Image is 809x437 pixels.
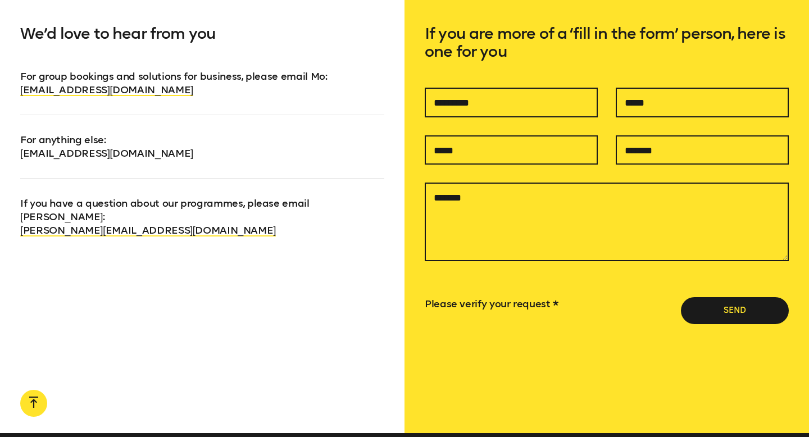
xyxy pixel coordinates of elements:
h5: We’d love to hear from you [20,25,384,70]
a: [EMAIL_ADDRESS][DOMAIN_NAME] [20,147,193,160]
a: [EMAIL_ADDRESS][DOMAIN_NAME] [20,84,193,96]
p: If you have a question about our programmes, please email [PERSON_NAME] : [20,178,384,237]
p: For group bookings and solutions for business, please email Mo : [20,70,384,97]
a: [PERSON_NAME][EMAIL_ADDRESS][DOMAIN_NAME] [20,224,276,236]
iframe: reCAPTCHA [425,316,517,397]
h5: If you are more of a ‘fill in the form’ person, here is one for you [425,25,789,88]
p: For anything else : [20,115,384,160]
label: Please verify your request * [425,298,558,310]
span: Send [699,305,771,316]
button: Send [681,297,789,324]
